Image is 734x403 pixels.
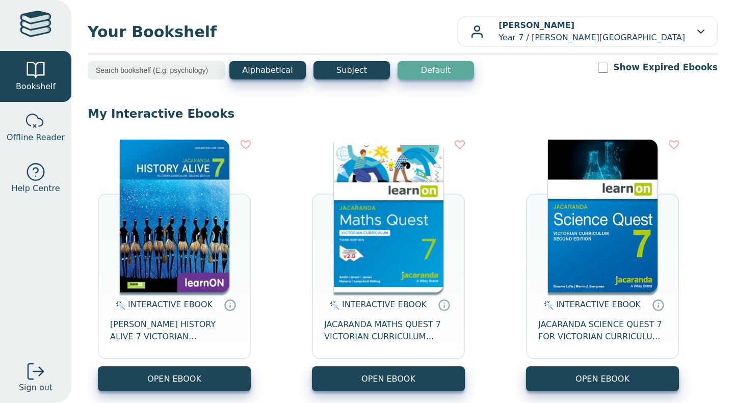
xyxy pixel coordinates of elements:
button: [PERSON_NAME]Year 7 / [PERSON_NAME][GEOGRAPHIC_DATA] [457,16,718,47]
p: Year 7 / [PERSON_NAME][GEOGRAPHIC_DATA] [499,19,685,44]
img: interactive.svg [327,299,339,311]
a: Interactive eBooks are accessed online via the publisher’s portal. They contain interactive resou... [224,299,236,311]
img: interactive.svg [113,299,125,311]
img: d4781fba-7f91-e911-a97e-0272d098c78b.jpg [120,140,229,292]
label: Show Expired Ebooks [613,61,718,74]
a: Interactive eBooks are accessed online via the publisher’s portal. They contain interactive resou... [652,299,664,311]
span: Help Centre [11,182,60,195]
p: My Interactive Ebooks [88,106,718,121]
input: Search bookshelf (E.g: psychology) [88,61,225,79]
img: 329c5ec2-5188-ea11-a992-0272d098c78b.jpg [548,140,658,292]
span: Offline Reader [7,131,65,144]
button: OPEN EBOOK [98,366,251,391]
span: [PERSON_NAME] HISTORY ALIVE 7 VICTORIAN CURRICULUM LEARNON EBOOK 2E [110,318,239,343]
img: b87b3e28-4171-4aeb-a345-7fa4fe4e6e25.jpg [334,140,443,292]
button: Alphabetical [229,61,306,79]
button: OPEN EBOOK [312,366,465,391]
span: Sign out [19,382,53,394]
span: Your Bookshelf [88,20,457,43]
span: Bookshelf [16,80,56,93]
button: Default [398,61,474,79]
b: [PERSON_NAME] [499,20,574,30]
span: INTERACTIVE EBOOK [556,300,641,309]
button: OPEN EBOOK [526,366,679,391]
img: interactive.svg [541,299,554,311]
span: JACARANDA SCIENCE QUEST 7 FOR VICTORIAN CURRICULUM LEARNON 2E EBOOK [538,318,667,343]
span: INTERACTIVE EBOOK [342,300,427,309]
span: INTERACTIVE EBOOK [128,300,213,309]
a: Interactive eBooks are accessed online via the publisher’s portal. They contain interactive resou... [438,299,450,311]
span: JACARANDA MATHS QUEST 7 VICTORIAN CURRICULUM LEARNON EBOOK 3E [324,318,453,343]
button: Subject [313,61,390,79]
